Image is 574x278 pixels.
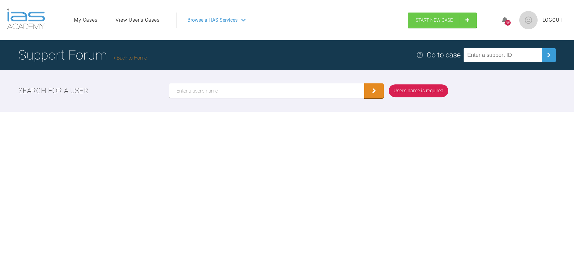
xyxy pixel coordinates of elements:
[427,49,461,61] div: Go to case
[464,48,542,62] input: Enter a support ID
[389,85,448,97] div: User's name is required
[544,50,554,60] img: chevronRight.28bd32b0.svg
[543,16,563,24] a: Logout
[187,16,238,24] span: Browse all IAS Services
[416,51,424,59] img: help.e70b9f3d.svg
[74,16,98,24] a: My Cases
[169,83,365,98] input: Enter a user's name
[18,44,147,66] h1: Support Forum
[113,55,147,61] a: Back to Home
[7,9,45,29] img: logo-light.3e3ef733.png
[116,16,160,24] a: View User's Cases
[519,11,538,29] img: profile.png
[505,20,511,26] div: 89
[408,13,477,28] a: Start New Case
[18,85,88,97] h2: Search for a user
[416,17,453,23] span: Start New Case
